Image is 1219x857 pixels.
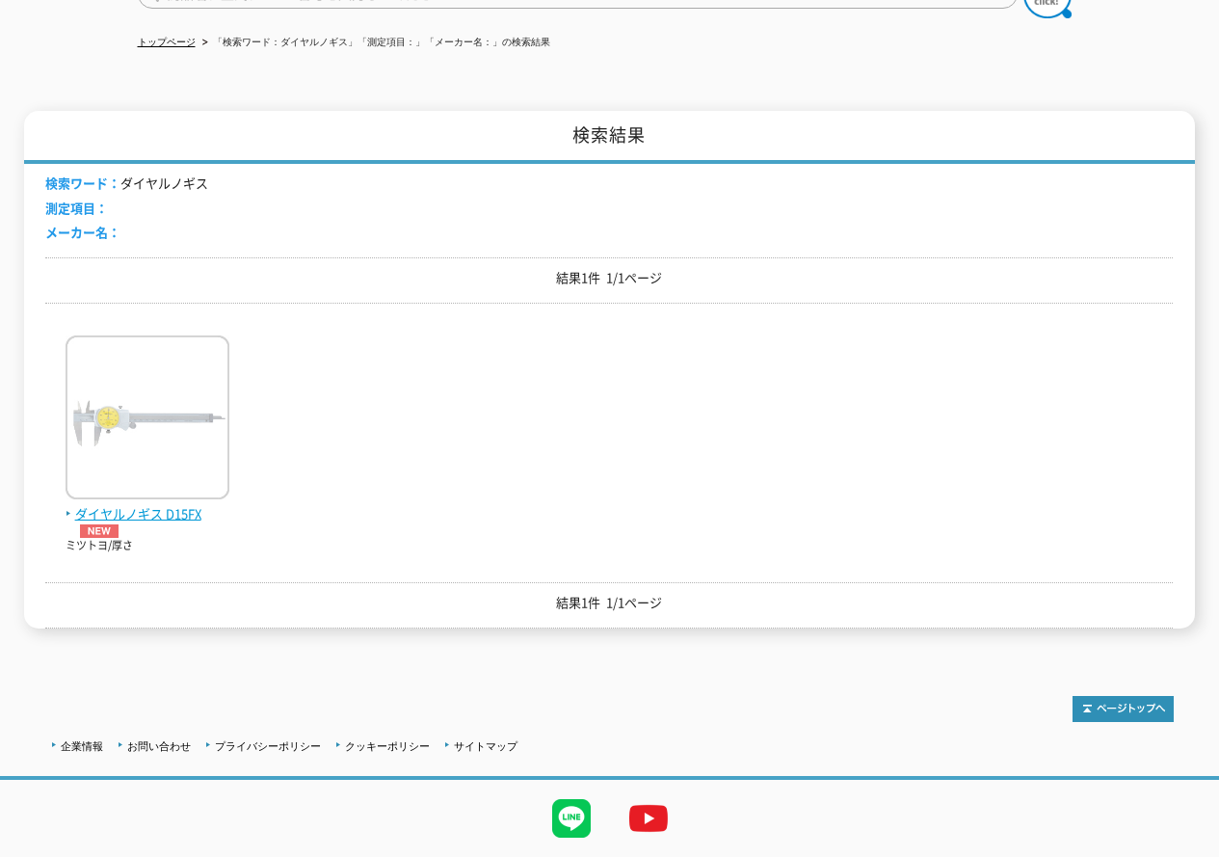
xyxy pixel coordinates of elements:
[66,538,229,554] p: ミツトヨ/厚さ
[454,740,517,752] a: サイトマップ
[75,524,123,538] img: NEW
[138,37,196,47] a: トップページ
[24,111,1194,164] h1: 検索結果
[66,504,229,538] span: ダイヤルノギス D15FX
[66,335,229,504] img: D15FX
[199,33,550,53] li: 「検索ワード：ダイヤルノギス」「測定項目：」「メーカー名：」の検索結果
[1073,696,1174,722] img: トップページへ
[45,593,1173,613] p: 結果1件 1/1ページ
[45,174,208,194] li: ダイヤルノギス
[610,780,687,857] img: YouTube
[66,484,229,538] a: ダイヤルノギス D15FXNEW
[533,780,610,857] img: LINE
[61,740,103,752] a: 企業情報
[345,740,430,752] a: クッキーポリシー
[215,740,321,752] a: プライバシーポリシー
[45,223,120,241] span: メーカー名：
[45,199,108,217] span: 測定項目：
[127,740,191,752] a: お問い合わせ
[45,174,120,192] span: 検索ワード：
[45,268,1173,288] p: 結果1件 1/1ページ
